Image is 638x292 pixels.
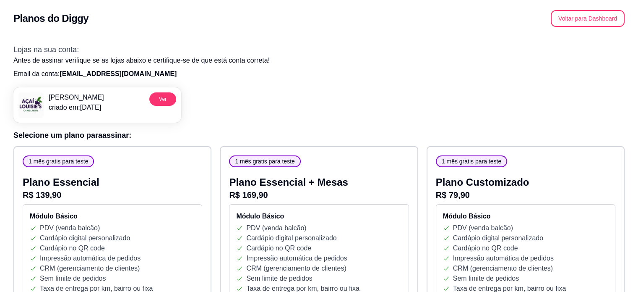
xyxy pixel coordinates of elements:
[438,157,505,166] span: 1 mês gratis para teste
[236,211,401,221] h4: Módulo Básico
[18,92,44,118] img: menu logo
[246,223,306,233] p: PDV (venda balcão)
[453,274,519,284] p: Sem limite de pedidos
[246,243,311,253] p: Cardápio no QR code
[453,253,554,263] p: Impressão automática de pedidos
[40,253,141,263] p: Impressão automática de pedidos
[30,211,195,221] h4: Módulo Básico
[25,157,91,166] span: 1 mês gratis para teste
[13,44,625,55] h3: Lojas na sua conta:
[229,189,409,201] p: R$ 169,90
[551,15,625,22] a: Voltar para Dashboard
[13,129,625,141] h3: Selecione um plano para assinar :
[453,223,513,233] p: PDV (venda balcão)
[229,176,409,189] p: Plano Essencial + Mesas
[436,176,615,189] p: Plano Customizado
[40,223,100,233] p: PDV (venda balcão)
[453,233,543,243] p: Cardápio digital personalizado
[40,243,105,253] p: Cardápio no QR code
[453,243,518,253] p: Cardápio no QR code
[13,55,625,66] p: Antes de assinar verifique se as lojas abaixo e certifique-se de que está conta correta!
[13,87,181,123] a: menu logo[PERSON_NAME]criado em:[DATE]Ver
[40,233,130,243] p: Cardápio digital personalizado
[453,263,553,274] p: CRM (gerenciamento de clientes)
[246,263,346,274] p: CRM (gerenciamento de clientes)
[13,69,625,79] p: Email da conta:
[436,189,615,201] p: R$ 79,90
[443,211,608,221] h4: Módulo Básico
[246,233,336,243] p: Cardápio digital personalizado
[40,274,106,284] p: Sem limite de pedidos
[40,263,140,274] p: CRM (gerenciamento de clientes)
[23,189,202,201] p: R$ 139,90
[246,253,347,263] p: Impressão automática de pedidos
[23,176,202,189] p: Plano Essencial
[13,12,89,25] h2: Planos do Diggy
[551,10,625,27] button: Voltar para Dashboard
[49,103,104,113] p: criado em: [DATE]
[246,274,312,284] p: Sem limite de pedidos
[149,92,176,106] button: Ver
[49,92,104,103] p: [PERSON_NAME]
[60,70,177,77] span: [EMAIL_ADDRESS][DOMAIN_NAME]
[232,157,298,166] span: 1 mês gratis para teste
